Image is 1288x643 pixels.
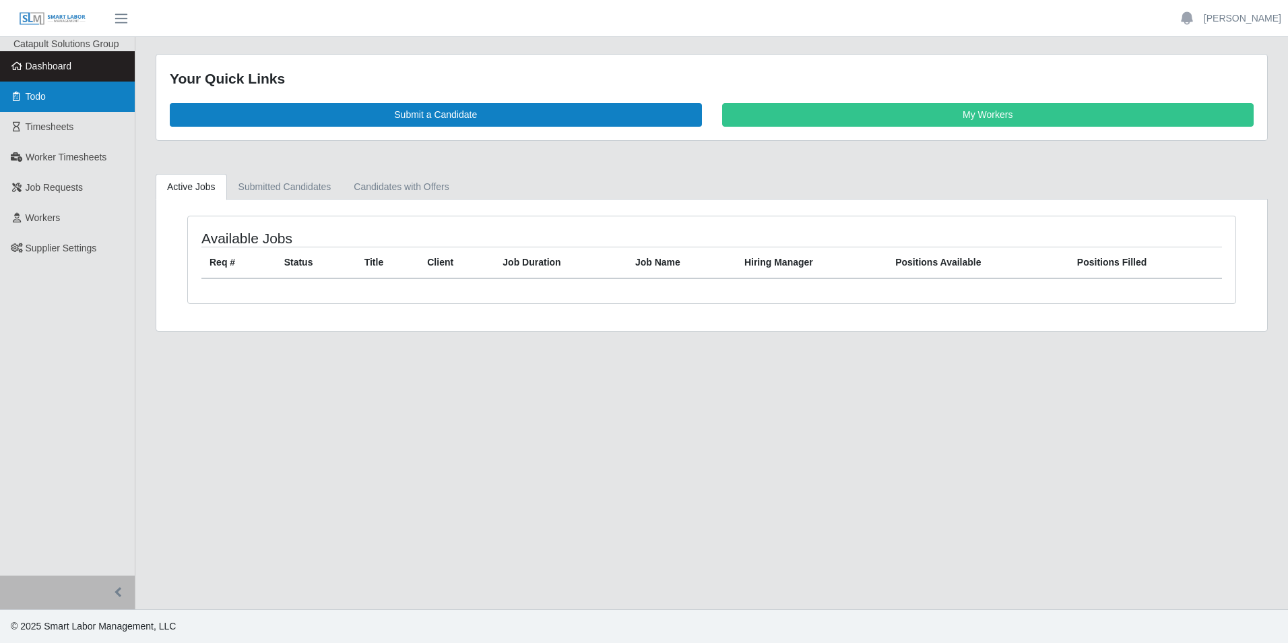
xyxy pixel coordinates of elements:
h4: Available Jobs [201,230,615,247]
th: Hiring Manager [736,247,887,278]
span: Supplier Settings [26,243,97,253]
span: Workers [26,212,61,223]
span: Todo [26,91,46,102]
a: Submit a Candidate [170,103,702,127]
th: Positions Available [887,247,1069,278]
th: Job Duration [494,247,627,278]
a: [PERSON_NAME] [1204,11,1281,26]
th: Status [276,247,356,278]
img: SLM Logo [19,11,86,26]
th: Title [356,247,420,278]
th: Positions Filled [1069,247,1222,278]
div: Your Quick Links [170,68,1254,90]
th: Client [419,247,494,278]
span: Worker Timesheets [26,152,106,162]
th: Req # [201,247,276,278]
span: © 2025 Smart Labor Management, LLC [11,621,176,632]
a: Submitted Candidates [227,174,343,200]
th: Job Name [627,247,736,278]
span: Catapult Solutions Group [13,38,119,49]
a: Active Jobs [156,174,227,200]
a: Candidates with Offers [342,174,460,200]
a: My Workers [722,103,1254,127]
span: Timesheets [26,121,74,132]
span: Job Requests [26,182,84,193]
span: Dashboard [26,61,72,71]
